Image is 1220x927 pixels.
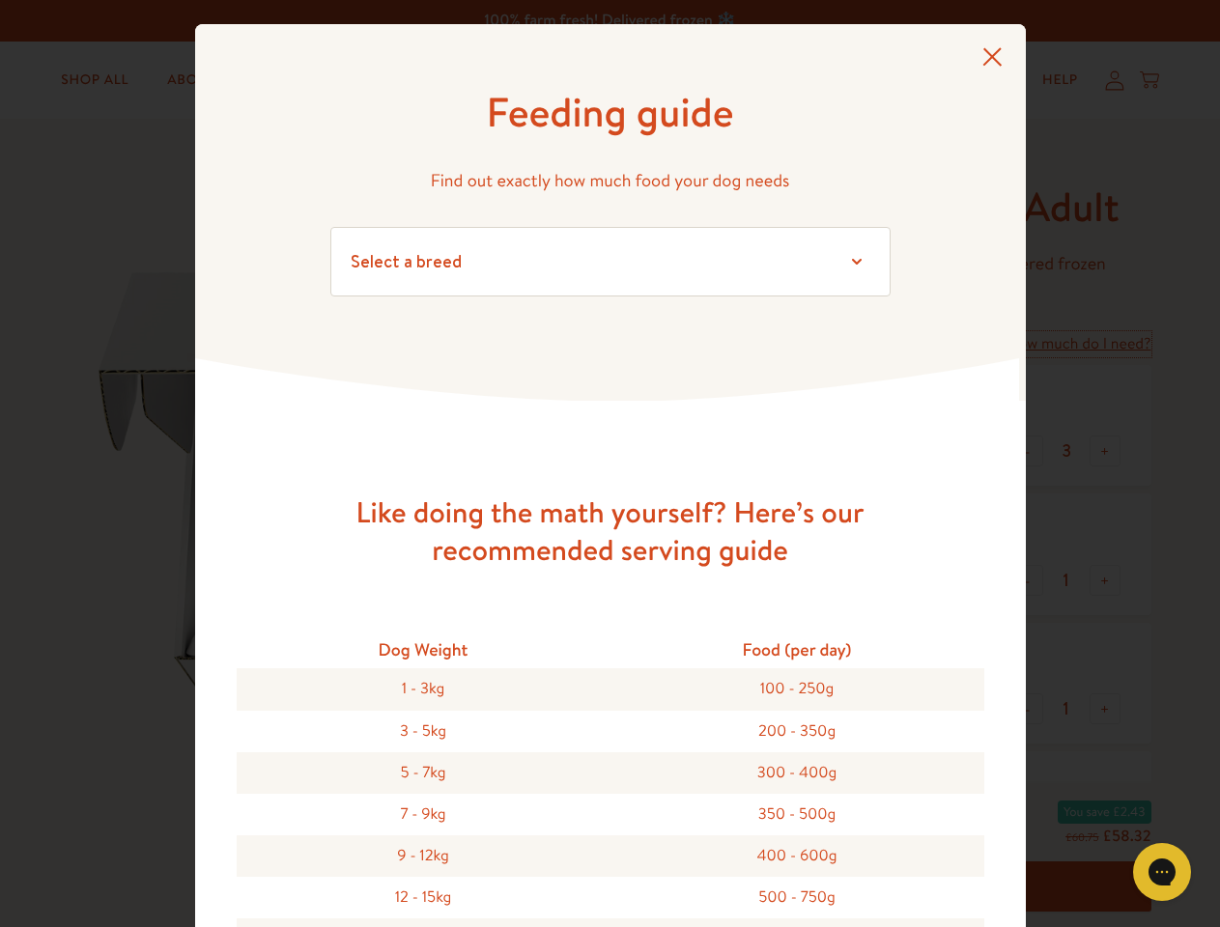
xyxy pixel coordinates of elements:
div: Dog Weight [237,631,610,668]
div: 3 - 5kg [237,711,610,752]
iframe: Gorgias live chat messenger [1123,836,1201,908]
h1: Feeding guide [330,86,891,139]
div: 100 - 250g [610,668,984,710]
div: 5 - 7kg [237,752,610,794]
p: Find out exactly how much food your dog needs [330,166,891,196]
div: Food (per day) [610,631,984,668]
div: 300 - 400g [610,752,984,794]
div: 12 - 15kg [237,877,610,918]
div: 9 - 12kg [237,835,610,877]
div: 500 - 750g [610,877,984,918]
div: 400 - 600g [610,835,984,877]
div: 350 - 500g [610,794,984,835]
h3: Like doing the math yourself? Here’s our recommended serving guide [301,493,920,569]
div: 1 - 3kg [237,668,610,710]
div: 7 - 9kg [237,794,610,835]
div: 200 - 350g [610,711,984,752]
